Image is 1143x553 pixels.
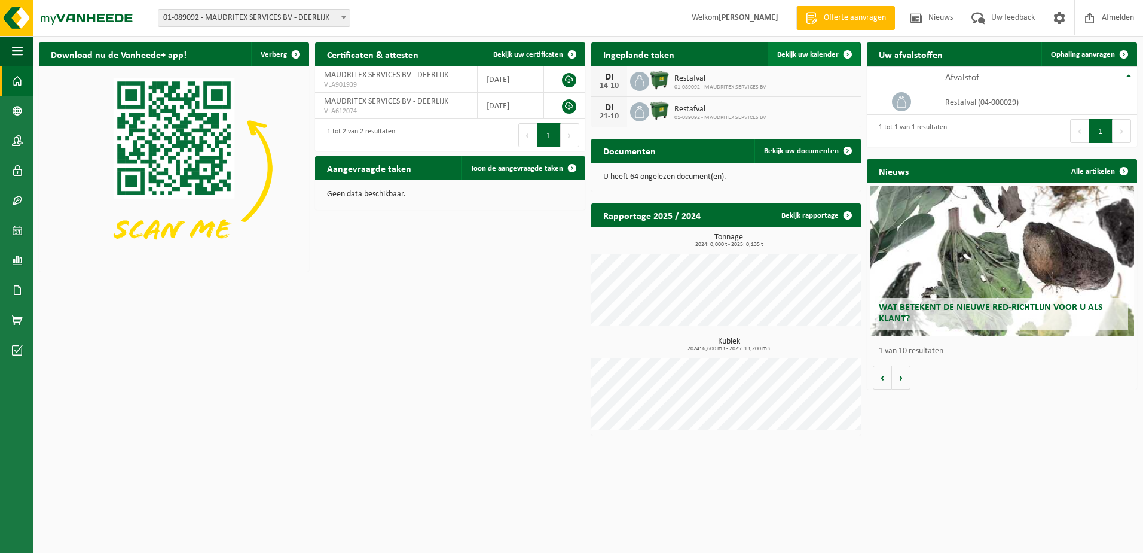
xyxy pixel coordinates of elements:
[597,242,861,248] span: 2024: 0,000 t - 2025: 0,135 t
[867,42,955,66] h2: Uw afvalstoffen
[324,71,448,80] span: MAUDRITEX SERVICES BV - DEERLIJK
[1041,42,1136,66] a: Ophaling aanvragen
[597,72,621,82] div: DI
[324,97,448,106] span: MAUDRITEX SERVICES BV - DEERLIJK
[261,51,287,59] span: Verberg
[597,113,621,121] div: 21-10
[321,122,395,148] div: 1 tot 2 van 2 resultaten
[649,70,670,90] img: WB-1100-HPE-GN-01
[796,6,895,30] a: Offerte aanvragen
[597,233,861,248] h3: Tonnage
[39,66,309,269] img: Download de VHEPlus App
[518,123,537,147] button: Previous
[772,203,860,227] a: Bekijk rapportage
[461,156,584,180] a: Toon de aangevraagde taken
[597,338,861,352] h3: Kubiek
[777,51,839,59] span: Bekijk uw kalender
[591,203,713,227] h2: Rapportage 2025 / 2024
[315,42,430,66] h2: Certificaten & attesten
[674,74,766,84] span: Restafval
[597,103,621,113] div: DI
[879,347,1131,355] p: 1 van 10 resultaten
[603,173,849,181] p: U heeft 64 ongelezen document(en).
[754,139,860,163] a: Bekijk uw documenten
[324,80,469,90] span: VLA901939
[470,165,563,172] span: Toon de aangevraagde taken
[478,66,544,93] td: [DATE]
[158,9,350,27] span: 01-089092 - MAUDRITEX SERVICES BV - DEERLIJK
[674,114,766,121] span: 01-089092 - MAUDRITEX SERVICES BV
[597,346,861,352] span: 2024: 6,600 m3 - 2025: 13,200 m3
[158,10,350,26] span: 01-089092 - MAUDRITEX SERVICES BV - DEERLIJK
[324,107,469,116] span: VLA612074
[1089,119,1113,143] button: 1
[1070,119,1089,143] button: Previous
[945,73,979,83] span: Afvalstof
[821,12,889,24] span: Offerte aanvragen
[674,84,766,91] span: 01-089092 - MAUDRITEX SERVICES BV
[649,101,670,121] img: WB-1100-HPE-GN-01
[484,42,584,66] a: Bekijk uw certificaten
[561,123,579,147] button: Next
[870,186,1135,336] a: Wat betekent de nieuwe RED-richtlijn voor u als klant?
[719,13,778,22] strong: [PERSON_NAME]
[1051,51,1115,59] span: Ophaling aanvragen
[39,42,198,66] h2: Download nu de Vanheede+ app!
[867,159,921,183] h2: Nieuws
[478,93,544,119] td: [DATE]
[597,82,621,90] div: 14-10
[315,156,423,180] h2: Aangevraagde taken
[327,190,573,199] p: Geen data beschikbaar.
[936,89,1137,115] td: restafval (04-000029)
[764,147,839,155] span: Bekijk uw documenten
[251,42,308,66] button: Verberg
[879,303,1103,324] span: Wat betekent de nieuwe RED-richtlijn voor u als klant?
[674,105,766,114] span: Restafval
[892,366,910,390] button: Volgende
[1062,159,1136,183] a: Alle artikelen
[591,42,686,66] h2: Ingeplande taken
[873,366,892,390] button: Vorige
[1113,119,1131,143] button: Next
[493,51,563,59] span: Bekijk uw certificaten
[591,139,668,162] h2: Documenten
[873,118,947,144] div: 1 tot 1 van 1 resultaten
[768,42,860,66] a: Bekijk uw kalender
[537,123,561,147] button: 1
